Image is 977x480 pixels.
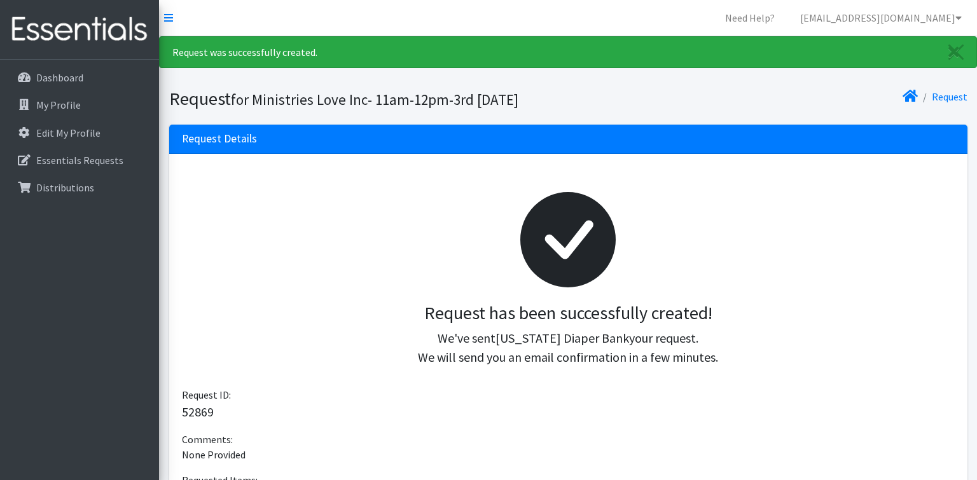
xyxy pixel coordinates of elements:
a: Essentials Requests [5,147,154,173]
p: My Profile [36,99,81,111]
span: Comments: [182,433,233,446]
p: Essentials Requests [36,154,123,167]
p: 52869 [182,402,955,422]
p: Edit My Profile [36,127,100,139]
a: Dashboard [5,65,154,90]
a: [EMAIL_ADDRESS][DOMAIN_NAME] [790,5,972,31]
img: HumanEssentials [5,8,154,51]
a: My Profile [5,92,154,118]
a: Edit My Profile [5,120,154,146]
small: for Ministries Love Inc- 11am-12pm-3rd [DATE] [231,90,518,109]
span: Request ID: [182,388,231,401]
p: Distributions [36,181,94,194]
span: None Provided [182,448,246,461]
a: Close [936,37,976,67]
span: [US_STATE] Diaper Bank [495,330,629,346]
h1: Request [169,88,564,110]
p: We've sent your request. We will send you an email confirmation in a few minutes. [192,329,945,367]
a: Distributions [5,175,154,200]
a: Need Help? [715,5,785,31]
div: Request was successfully created. [159,36,977,68]
a: Request [932,90,967,103]
p: Dashboard [36,71,83,84]
h3: Request Details [182,132,257,146]
h3: Request has been successfully created! [192,303,945,324]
